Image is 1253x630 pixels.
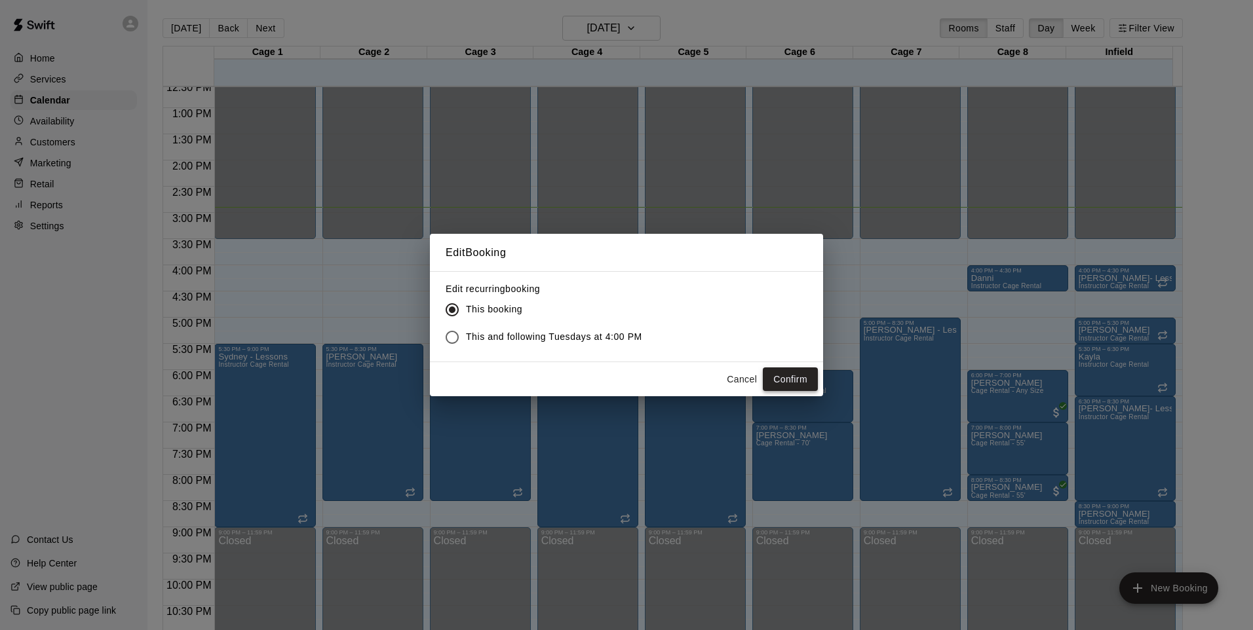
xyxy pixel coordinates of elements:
[466,330,642,344] span: This and following Tuesdays at 4:00 PM
[763,367,818,392] button: Confirm
[466,303,522,316] span: This booking
[721,367,763,392] button: Cancel
[430,234,823,272] h2: Edit Booking
[446,282,653,295] label: Edit recurring booking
